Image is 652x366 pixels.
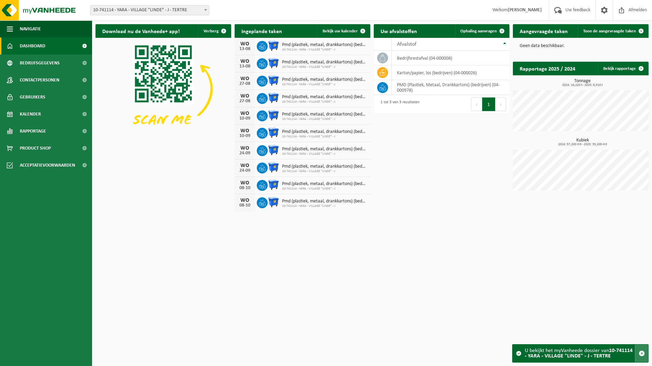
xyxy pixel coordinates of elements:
p: Geen data beschikbaar. [520,44,642,48]
span: Product Shop [20,140,51,157]
span: 10-741114 - YARA - VILLAGE "LINDE" - J [282,204,367,208]
img: WB-1100-HPE-BE-01 [268,92,279,104]
img: WB-1100-HPE-BE-01 [268,196,279,208]
span: Navigatie [20,20,41,37]
img: WB-1100-HPE-BE-01 [268,144,279,156]
span: 10-741114 - YARA - VILLAGE "LINDE" - J [282,135,367,139]
h2: Uw afvalstoffen [374,24,424,37]
h2: Aangevraagde taken [513,24,575,37]
span: 10-741114 - YARA - VILLAGE "LINDE" - J [282,117,367,121]
div: 27-08 [238,81,252,86]
span: Toon de aangevraagde taken [583,29,636,33]
span: Kalender [20,106,41,123]
span: 2024: 57,200 m3 - 2025: 35,200 m3 [516,143,649,146]
div: WO [238,59,252,64]
div: WO [238,198,252,203]
div: 1 tot 3 van 3 resultaten [377,97,419,112]
div: WO [238,128,252,134]
strong: 10-741114 - YARA - VILLAGE "LINDE" - J - TERTRE [525,348,633,359]
span: Gebruikers [20,89,45,106]
td: PMD (Plastiek, Metaal, Drankkartons) (bedrijven) (04-000978) [392,80,509,95]
img: WB-1100-HPE-BE-01 [268,127,279,138]
span: Afvalstof [397,42,416,47]
span: Pmd (plastiek, metaal, drankkartons) (bedrijven) [282,164,367,169]
span: 2024: 16,220 t - 2025: 6,510 t [516,83,649,87]
button: Previous [471,97,482,111]
span: Pmd (plastiek, metaal, drankkartons) (bedrijven) [282,181,367,187]
div: 08-10 [238,203,252,208]
td: bedrijfsrestafval (04-000008) [392,51,509,65]
strong: [PERSON_NAME] [508,7,542,13]
img: Download de VHEPlus App [95,38,231,140]
span: Verberg [204,29,219,33]
span: 10-741114 - YARA - VILLAGE "LINDE" - J [282,100,367,104]
span: 10-741114 - YARA - VILLAGE "LINDE" - J - TERTRE [90,5,209,15]
img: WB-1100-HPE-BE-01 [268,109,279,121]
div: WO [238,41,252,47]
div: 10-09 [238,116,252,121]
span: Acceptatievoorwaarden [20,157,75,174]
span: Pmd (plastiek, metaal, drankkartons) (bedrijven) [282,60,367,65]
span: Pmd (plastiek, metaal, drankkartons) (bedrijven) [282,129,367,135]
div: WO [238,163,252,168]
img: WB-1100-HPE-BE-01 [268,57,279,69]
h3: Tonnage [516,79,649,87]
div: WO [238,111,252,116]
span: Pmd (plastiek, metaal, drankkartons) (bedrijven) [282,77,367,82]
div: 13-08 [238,47,252,51]
span: 10-741114 - YARA - VILLAGE "LINDE" - J [282,169,367,173]
span: Pmd (plastiek, metaal, drankkartons) (bedrijven) [282,199,367,204]
h2: Download nu de Vanheede+ app! [95,24,187,37]
a: Bekijk rapportage [598,62,648,75]
span: 10-741114 - YARA - VILLAGE "LINDE" - J [282,187,367,191]
span: Bedrijfsgegevens [20,55,60,72]
span: Bekijk uw kalender [323,29,358,33]
div: WO [238,76,252,81]
span: 10-741114 - YARA - VILLAGE "LINDE" - J [282,65,367,69]
div: 10-09 [238,134,252,138]
button: Verberg [198,24,231,38]
div: U bekijkt het myVanheede dossier van [525,345,635,362]
img: WB-1100-HPE-BE-01 [268,162,279,173]
span: Contactpersonen [20,72,59,89]
div: WO [238,93,252,99]
h2: Rapportage 2025 / 2024 [513,62,582,75]
div: 13-08 [238,64,252,69]
h2: Ingeplande taken [235,24,289,37]
a: Ophaling aanvragen [455,24,509,38]
span: Ophaling aanvragen [460,29,497,33]
div: WO [238,146,252,151]
span: 10-741114 - YARA - VILLAGE "LINDE" - J [282,48,367,52]
span: Pmd (plastiek, metaal, drankkartons) (bedrijven) [282,147,367,152]
a: Toon de aangevraagde taken [578,24,648,38]
button: Next [495,97,506,111]
span: Rapportage [20,123,46,140]
span: 10-741114 - YARA - VILLAGE "LINDE" - J [282,82,367,87]
img: WB-1100-HPE-BE-01 [268,40,279,51]
span: Pmd (plastiek, metaal, drankkartons) (bedrijven) [282,42,367,48]
div: 24-09 [238,151,252,156]
span: Pmd (plastiek, metaal, drankkartons) (bedrijven) [282,112,367,117]
button: 1 [482,97,495,111]
h3: Kubiek [516,138,649,146]
div: WO [238,180,252,186]
span: 10-741114 - YARA - VILLAGE "LINDE" - J [282,152,367,156]
a: Bekijk uw kalender [317,24,370,38]
td: karton/papier, los (bedrijven) (04-000026) [392,65,509,80]
div: 24-09 [238,168,252,173]
span: Pmd (plastiek, metaal, drankkartons) (bedrijven) [282,94,367,100]
div: 27-08 [238,99,252,104]
img: WB-1100-HPE-BE-01 [268,75,279,86]
div: 08-10 [238,186,252,190]
span: Dashboard [20,37,45,55]
img: WB-1100-HPE-BE-01 [268,179,279,190]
